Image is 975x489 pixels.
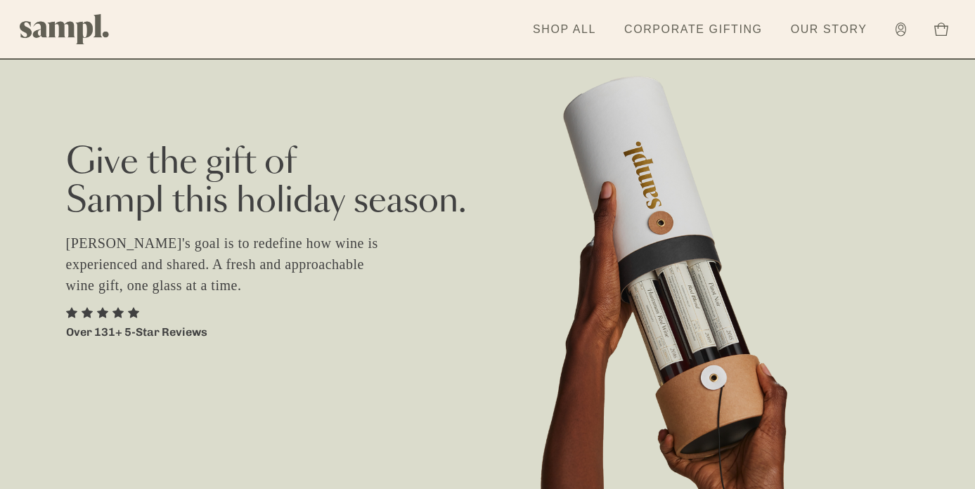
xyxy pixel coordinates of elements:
a: Our Story [784,14,874,45]
h2: Give the gift of Sampl this holiday season. [66,144,910,221]
p: Over 131+ 5-Star Reviews [66,324,207,341]
a: Corporate Gifting [617,14,770,45]
a: Shop All [526,14,603,45]
p: [PERSON_NAME]'s goal is to redefine how wine is experienced and shared. A fresh and approachable ... [66,233,396,296]
img: Sampl logo [20,14,110,44]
